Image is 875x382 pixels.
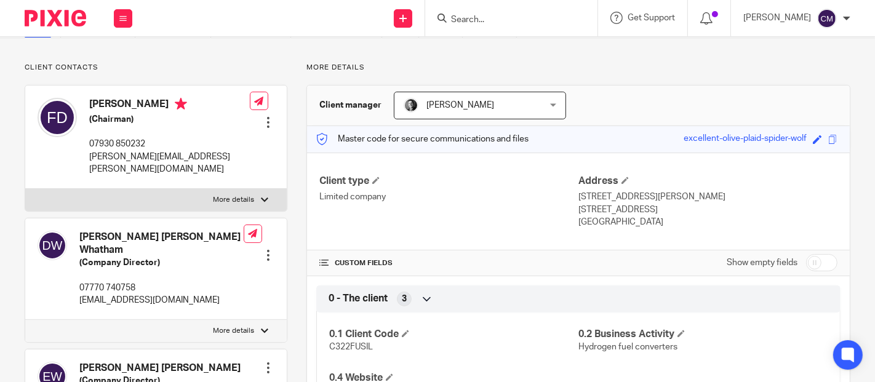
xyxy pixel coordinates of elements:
[214,326,255,336] p: More details
[578,191,837,203] p: [STREET_ADDRESS][PERSON_NAME]
[402,293,407,305] span: 3
[25,10,86,26] img: Pixie
[329,328,578,341] h4: 0.1 Client Code
[89,138,250,150] p: 07930 850232
[319,191,578,203] p: Limited company
[578,328,828,341] h4: 0.2 Business Activity
[38,231,67,260] img: svg%3E
[743,12,811,24] p: [PERSON_NAME]
[25,63,287,73] p: Client contacts
[89,98,250,113] h4: [PERSON_NAME]
[89,113,250,125] h5: (Chairman)
[38,98,77,137] img: svg%3E
[578,216,837,228] p: [GEOGRAPHIC_DATA]
[79,362,241,375] h4: [PERSON_NAME] [PERSON_NAME]
[329,292,388,305] span: 0 - The client
[628,14,675,22] span: Get Support
[316,133,529,145] p: Master code for secure communications and files
[319,258,578,268] h4: CUSTOM FIELDS
[727,257,797,269] label: Show empty fields
[175,98,187,110] i: Primary
[214,195,255,205] p: More details
[89,151,250,176] p: [PERSON_NAME][EMAIL_ADDRESS][PERSON_NAME][DOMAIN_NAME]
[684,132,807,146] div: excellent-olive-plaid-spider-wolf
[578,343,677,351] span: Hydrogen fuel converters
[404,98,418,113] img: DSC_9061-3.jpg
[578,204,837,216] p: [STREET_ADDRESS]
[79,294,244,306] p: [EMAIL_ADDRESS][DOMAIN_NAME]
[79,282,244,294] p: 07770 740758
[578,175,837,188] h4: Address
[319,99,382,111] h3: Client manager
[79,257,244,269] h5: (Company Director)
[79,231,244,257] h4: [PERSON_NAME] [PERSON_NAME] Whatham
[817,9,837,28] img: svg%3E
[450,15,561,26] input: Search
[329,343,373,351] span: C322FUSIL
[306,63,850,73] p: More details
[426,101,494,109] span: [PERSON_NAME]
[319,175,578,188] h4: Client type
